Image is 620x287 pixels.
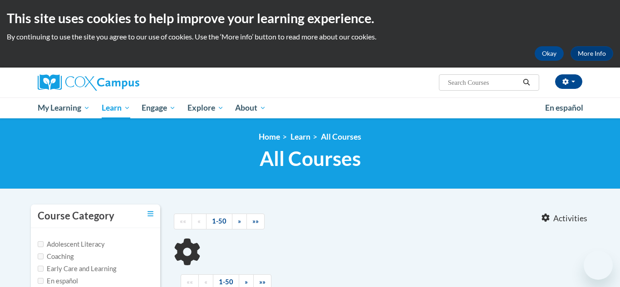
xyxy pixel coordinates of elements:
span: Learn [102,102,130,113]
a: Learn [290,132,310,141]
span: »» [259,278,266,286]
a: Next [232,214,247,229]
span: Engage [142,102,176,113]
span: «« [187,278,193,286]
label: En español [38,276,78,286]
a: About [230,97,272,118]
span: « [197,217,201,225]
input: Checkbox for Options [38,278,44,284]
button: Search [520,77,533,88]
a: Begining [174,214,192,229]
a: Previous [192,214,207,229]
span: En español [545,103,583,112]
input: Checkbox for Options [38,241,44,247]
a: 1-50 [206,214,232,229]
span: Explore [187,102,224,113]
h2: This site uses cookies to help improve your learning experience. [7,9,613,27]
span: Activities [553,214,587,224]
a: More Info [571,46,613,61]
div: Main menu [24,97,596,118]
a: Learn [96,97,136,118]
a: Explore [182,97,230,118]
span: « [204,278,207,286]
a: Cox Campus [38,74,210,91]
span: My Learning [38,102,90,113]
a: En español [539,98,589,117]
label: Coaching [38,252,74,262]
a: Engage [136,97,182,118]
p: By continuing to use the site you agree to our use of cookies. Use the ‘More info’ button to read... [7,32,613,42]
span: » [238,217,241,225]
button: Okay [535,46,564,61]
h3: Course Category [38,209,114,223]
span: All Courses [260,146,361,170]
input: Checkbox for Options [38,266,44,272]
input: Search Courses [447,77,520,88]
span: »» [252,217,259,225]
span: «« [180,217,186,225]
input: Checkbox for Options [38,253,44,259]
img: Cox Campus [38,74,139,91]
a: My Learning [32,97,96,118]
button: Account Settings [555,74,582,89]
iframe: Button to launch messaging window [584,251,613,280]
span: About [235,102,266,113]
a: Toggle collapse [148,209,153,219]
label: Early Care and Learning [38,264,116,274]
span: » [245,278,248,286]
a: End [246,214,265,229]
a: All Courses [321,132,361,141]
label: Adolescent Literacy [38,239,105,249]
a: Home [259,132,280,141]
